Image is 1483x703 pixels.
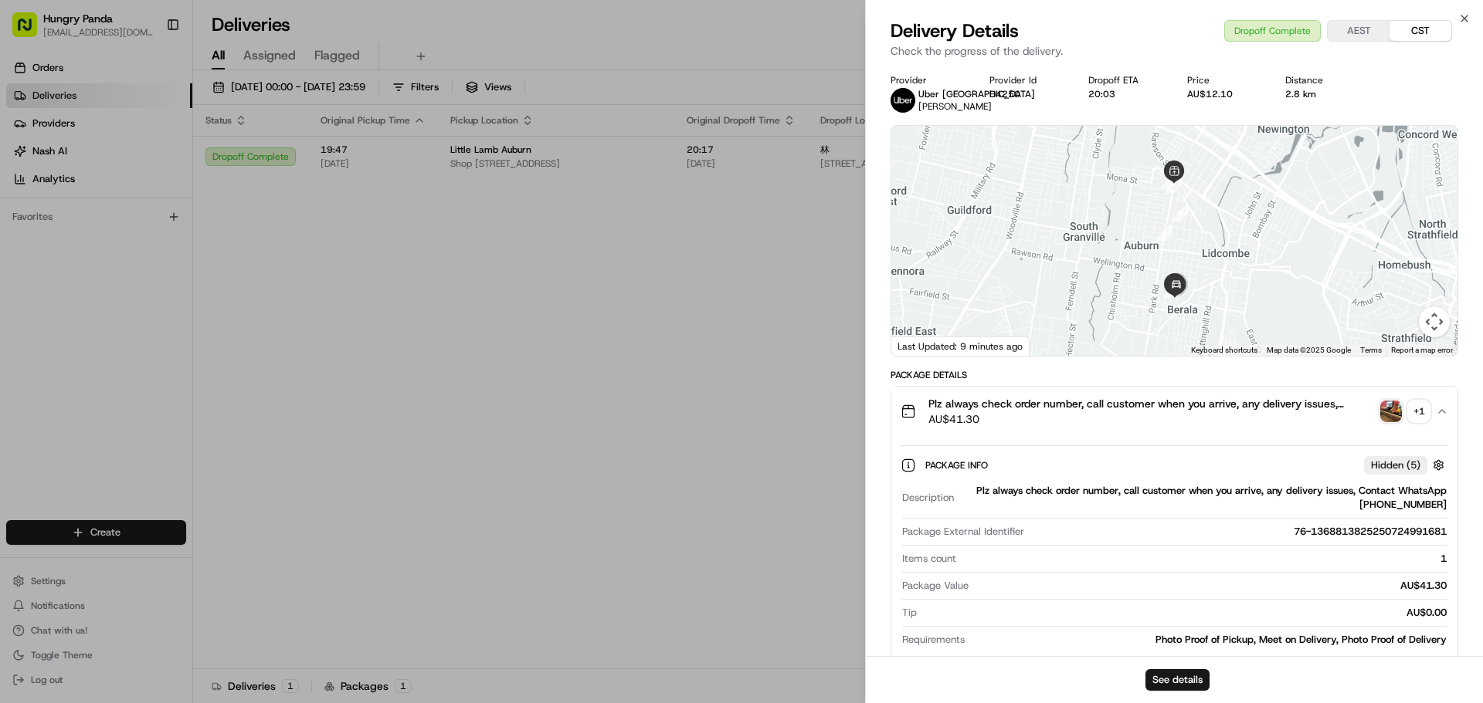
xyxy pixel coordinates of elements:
button: Start new chat [263,152,281,171]
span: Uber [GEOGRAPHIC_DATA] [918,88,1035,100]
div: AU$0.00 [923,606,1447,620]
span: Hidden ( 5 ) [1371,458,1420,472]
div: Past conversations [15,201,104,213]
div: 2.8 km [1285,88,1359,100]
span: Items count [902,552,956,566]
span: Package Value [902,579,969,593]
img: Bea Lacdao [15,225,40,249]
div: 2 [1165,177,1182,194]
button: Hidden (5) [1364,455,1448,475]
div: Provider [891,74,965,86]
div: 💻 [131,346,143,359]
span: 8月15日 [59,281,96,293]
img: 1736555255976-a54dd68f-1ca7-489b-9aae-adbdc363a1c4 [31,240,43,252]
button: D4250 [989,88,1020,100]
img: Nash [15,15,46,46]
div: 1 [962,552,1447,566]
div: 4 [1156,225,1172,242]
div: Last Updated: 9 minutes ago [891,336,1030,356]
img: 1727276513143-84d647e1-66c0-4f92-a045-3c9f9f5dfd92 [32,147,60,175]
img: 1736555255976-a54dd68f-1ca7-489b-9aae-adbdc363a1c4 [15,147,43,175]
p: Check the progress of the delivery. [891,43,1458,59]
button: photo_proof_of_pickup image+1 [1380,401,1430,422]
span: [PERSON_NAME] [918,100,992,113]
div: Start new chat [70,147,253,163]
div: Package Details [891,369,1458,381]
span: [PERSON_NAME] [48,239,125,252]
span: Map data ©2025 Google [1267,346,1351,354]
img: photo_proof_of_pickup image [1380,401,1402,422]
span: Package External Identifier [902,525,1024,539]
button: See all [239,198,281,216]
span: Plz always check order number, call customer when you arrive, any delivery issues, Contact WhatsA... [928,396,1374,411]
a: 💻API Documentation [124,339,254,367]
input: Clear [40,100,255,116]
img: uber-new-logo.jpeg [891,88,915,113]
a: 📗Knowledge Base [9,339,124,367]
span: 8月19日 [137,239,173,252]
button: Plz always check order number, call customer when you arrive, any delivery issues, Contact WhatsA... [891,387,1458,436]
div: Photo Proof of Pickup, Meet on Delivery, Photo Proof of Delivery [971,633,1447,647]
button: See details [1145,669,1210,691]
span: API Documentation [146,345,248,360]
div: Plz always check order number, call customer when you arrive, any delivery issues, Contact WhatsA... [960,484,1447,512]
div: AU$12.10 [1187,88,1261,100]
button: AEST [1328,21,1390,41]
div: Provider Id [989,74,1064,86]
span: Description [902,491,954,505]
div: 76-1368813825250724991681 [1030,525,1447,539]
img: Google [895,336,946,356]
div: 📗 [15,346,28,359]
div: Dropoff ETA [1088,74,1162,86]
span: Requirements [902,633,965,647]
div: Price [1187,74,1261,86]
div: We're available if you need us! [70,163,212,175]
a: Report a map error [1391,346,1453,354]
div: AU$41.30 [975,579,1447,593]
a: Terms (opens in new tab) [1360,346,1382,354]
button: Map camera controls [1419,306,1450,337]
span: Knowledge Base [31,345,118,360]
button: CST [1390,21,1451,41]
span: Delivery Details [891,19,1019,43]
div: 20:03 [1088,88,1162,100]
p: Welcome 👋 [15,62,281,86]
span: • [128,239,134,252]
a: Open this area in Google Maps (opens a new window) [895,336,946,356]
span: • [51,281,56,293]
span: AU$41.30 [928,411,1374,427]
span: Package Info [925,459,991,471]
a: Powered byPylon [109,382,187,394]
span: Tip [902,606,917,620]
div: Distance [1285,74,1359,86]
div: 1 [1172,204,1189,221]
div: + 1 [1408,401,1430,422]
button: Keyboard shortcuts [1191,345,1257,356]
div: Plz always check order number, call customer when you arrive, any delivery issues, Contact WhatsA... [891,436,1458,674]
div: 3 [1161,172,1178,189]
span: Pylon [154,383,187,394]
